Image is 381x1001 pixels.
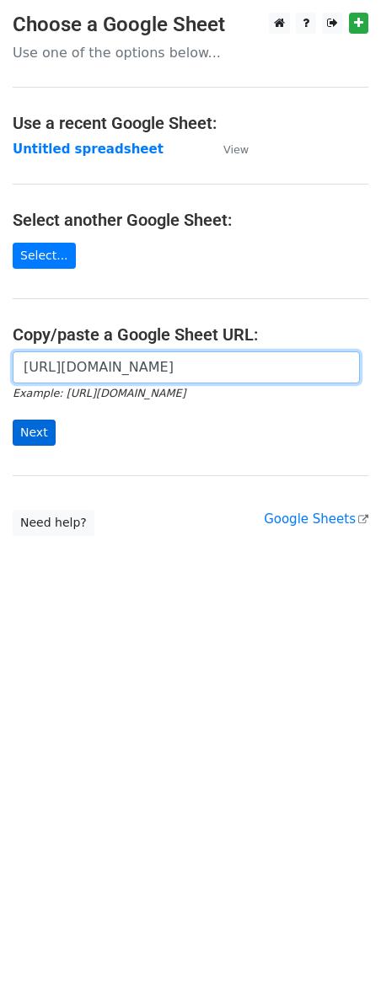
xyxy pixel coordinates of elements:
[13,324,368,345] h4: Copy/paste a Google Sheet URL:
[13,113,368,133] h4: Use a recent Google Sheet:
[13,210,368,230] h4: Select another Google Sheet:
[207,142,249,157] a: View
[223,143,249,156] small: View
[297,920,381,1001] iframe: Chat Widget
[13,44,368,62] p: Use one of the options below...
[13,142,164,157] a: Untitled spreadsheet
[13,13,368,37] h3: Choose a Google Sheet
[13,510,94,536] a: Need help?
[264,511,368,527] a: Google Sheets
[13,420,56,446] input: Next
[13,243,76,269] a: Select...
[13,387,185,399] small: Example: [URL][DOMAIN_NAME]
[13,351,360,383] input: Paste your Google Sheet URL here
